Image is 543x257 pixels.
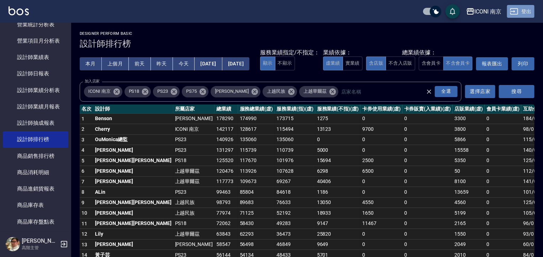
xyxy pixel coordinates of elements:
[3,65,68,82] a: 設計師日報表
[360,187,402,198] td: 0
[3,131,68,148] a: 設計師排行榜
[275,113,315,124] td: 173715
[81,210,88,216] span: 10
[453,155,485,166] td: 5350
[173,187,215,198] td: PS23
[315,134,360,145] td: 0
[173,105,215,114] th: 所屬店家
[485,166,522,177] td: 0
[275,197,315,208] td: 76633
[182,88,201,95] span: PS75
[238,166,275,177] td: 113926
[215,124,238,135] td: 142117
[81,168,84,174] span: 6
[360,145,402,156] td: 0
[343,57,363,70] button: 實業績
[3,16,68,33] a: 營業統計分析表
[238,208,275,219] td: 71125
[315,197,360,208] td: 13050
[173,145,215,156] td: PS23
[485,113,522,124] td: 0
[238,239,275,250] td: 56498
[463,4,505,19] button: ICONI 南京
[93,208,173,219] td: [PERSON_NAME]
[238,124,275,135] td: 128617
[419,57,444,70] button: 含會員卡
[173,229,215,240] td: 上越華爾茲
[173,166,215,177] td: 上越華爾茲
[315,124,360,135] td: 13123
[3,115,68,131] a: 設計師抽成報表
[453,229,485,240] td: 1550
[3,164,68,181] a: 商品消耗明細
[93,166,173,177] td: [PERSON_NAME]
[485,197,522,208] td: 0
[315,176,360,187] td: 40406
[507,5,534,18] button: 登出
[263,88,290,95] span: 上越民族
[402,124,453,135] td: 0
[360,229,402,240] td: 0
[315,155,360,166] td: 15694
[402,155,453,166] td: 0
[173,239,215,250] td: [PERSON_NAME]
[360,113,402,124] td: 0
[125,88,144,95] span: PS18
[81,200,84,205] span: 9
[238,105,275,114] th: 服務總業績(虛)
[360,155,402,166] td: 2500
[453,197,485,208] td: 4560
[9,6,29,15] img: Logo
[81,189,84,195] span: 8
[260,49,320,57] div: 服務業績指定/不指定：
[93,105,173,114] th: 設計師
[81,242,88,247] span: 13
[3,98,68,115] a: 設計師業績月報表
[93,113,173,124] td: Benson
[238,197,275,208] td: 89683
[485,105,522,114] th: 會員卡業績(虛)
[215,145,238,156] td: 131297
[323,57,343,70] button: 虛業績
[151,57,173,70] button: 昨天
[275,134,315,145] td: 135060
[173,134,215,145] td: PS23
[360,197,402,208] td: 4550
[215,208,238,219] td: 77974
[93,218,173,229] td: [PERSON_NAME][PERSON_NAME]
[402,218,453,229] td: 0
[386,57,415,70] button: 不含入店販
[215,229,238,240] td: 63843
[81,221,88,226] span: 11
[93,229,173,240] td: Lily
[315,208,360,219] td: 18933
[402,134,453,145] td: 0
[260,57,275,70] button: 顯示
[215,155,238,166] td: 125520
[3,197,68,213] a: 商品庫存表
[81,179,84,184] span: 7
[3,148,68,164] a: 商品銷售排行榜
[323,49,363,57] div: 業績依據：
[402,229,453,240] td: 0
[222,57,249,70] button: [DATE]
[402,176,453,187] td: 0
[453,145,485,156] td: 15558
[476,57,508,70] a: 報表匯出
[93,124,173,135] td: Cherry
[402,208,453,219] td: 0
[81,116,84,122] span: 1
[238,155,275,166] td: 117670
[215,166,238,177] td: 120476
[215,197,238,208] td: 98793
[275,187,315,198] td: 84618
[275,155,315,166] td: 101976
[360,176,402,187] td: 0
[22,237,58,245] h5: [PERSON_NAME]
[402,113,453,124] td: 0
[360,218,402,229] td: 11467
[485,239,522,250] td: 0
[93,239,173,250] td: [PERSON_NAME]
[238,134,275,145] td: 135060
[453,134,485,145] td: 5866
